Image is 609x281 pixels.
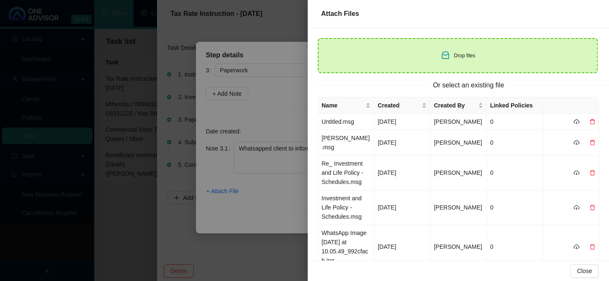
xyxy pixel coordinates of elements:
span: [PERSON_NAME] [434,243,482,250]
td: 0 [487,190,543,225]
th: Linked Policies [487,97,543,114]
td: Untitled.msg [318,114,374,130]
button: Close [570,264,599,278]
td: 0 [487,156,543,190]
span: cloud-download [573,140,579,146]
span: Created [378,101,420,110]
span: [PERSON_NAME] [434,204,482,211]
td: [PERSON_NAME].msg [318,130,374,156]
td: WhatsApp Image [DATE] at 10.05.49_992cfacb.jpg [318,225,374,269]
span: inbox [440,50,450,60]
span: Created By [434,101,476,110]
span: [PERSON_NAME] [434,139,482,146]
span: delete [589,244,595,250]
td: [DATE] [374,225,430,269]
span: cloud-download [573,119,579,125]
td: 0 [487,114,543,130]
td: 0 [487,130,543,156]
span: cloud-download [573,244,579,250]
td: Investment and Life Policy - Schedules.msg [318,190,374,225]
span: Attach Files [321,10,359,17]
span: [PERSON_NAME] [434,118,482,125]
span: Close [577,266,592,276]
span: cloud-download [573,204,579,210]
td: [DATE] [374,114,430,130]
span: Or select an existing file [426,80,511,90]
span: delete [589,170,595,176]
th: Created By [430,97,486,114]
span: delete [589,119,595,125]
th: Name [318,97,374,114]
td: [DATE] [374,130,430,156]
td: [DATE] [374,156,430,190]
span: [PERSON_NAME] [434,169,482,176]
span: Name [321,101,364,110]
span: delete [589,140,595,146]
td: Re_ Investment and Life Policy - Schedules.msg [318,156,374,190]
td: 0 [487,225,543,269]
span: cloud-download [573,170,579,176]
span: delete [589,204,595,210]
td: [DATE] [374,190,430,225]
span: Drop files [454,53,475,59]
th: Created [374,97,430,114]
